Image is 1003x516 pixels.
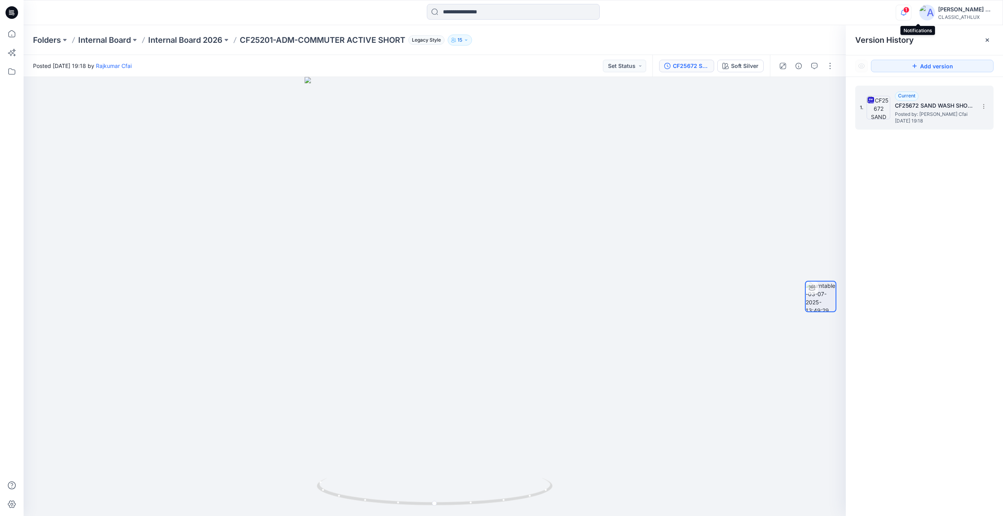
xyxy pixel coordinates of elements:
[938,14,993,20] div: CLASSIC_ATHLUX
[855,60,868,72] button: Show Hidden Versions
[240,35,405,46] p: CF25201-ADM-COMMUTER ACTIVE SHORT
[731,62,759,70] div: Soft Silver
[96,62,132,69] a: Rajkumar Cfai
[673,62,709,70] div: CF25672 SAND WASH SHORT WITH DOLPHIN HEM PIPING DOUBLE TOGGLE
[895,118,974,124] span: [DATE] 19:18
[405,35,445,46] button: Legacy Style
[855,35,914,45] span: Version History
[806,282,836,311] img: turntable-03-07-2025-13:49:29
[871,60,994,72] button: Add version
[903,7,909,13] span: 1
[717,60,764,72] button: Soft Silver
[867,96,890,119] img: CF25672 SAND WASH SHORT WITH DOLPHIN HEM PIPING DOUBLE TOGGLE
[659,60,714,72] button: CF25672 SAND WASH SHORT WITH DOLPHIN HEM PIPING DOUBLE TOGGLE
[792,60,805,72] button: Details
[984,37,990,43] button: Close
[148,35,222,46] a: Internal Board 2026
[895,110,974,118] span: Posted by: Rajkumar Cfai
[898,93,915,99] span: Current
[78,35,131,46] a: Internal Board
[408,35,445,45] span: Legacy Style
[448,35,472,46] button: 15
[457,36,462,44] p: 15
[938,5,993,14] div: [PERSON_NAME] Cfai
[33,62,132,70] span: Posted [DATE] 19:18 by
[919,5,935,20] img: avatar
[860,104,863,111] span: 1.
[895,101,974,110] h5: CF25672 SAND WASH SHORT WITH DOLPHIN HEM PIPING DOUBLE TOGGLE
[33,35,61,46] a: Folders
